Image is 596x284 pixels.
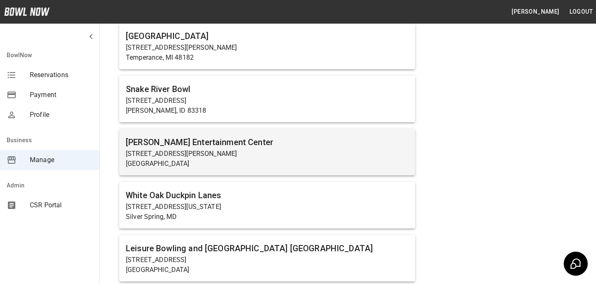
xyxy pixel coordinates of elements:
[126,53,409,63] p: Temperance, MI 48182
[30,110,93,120] span: Profile
[126,29,409,43] h6: [GEOGRAPHIC_DATA]
[126,189,409,202] h6: White Oak Duckpin Lanes
[566,4,596,19] button: Logout
[30,155,93,165] span: Manage
[126,136,409,149] h6: [PERSON_NAME] Entertainment Center
[126,202,409,212] p: [STREET_ADDRESS][US_STATE]
[126,265,409,275] p: [GEOGRAPHIC_DATA]
[126,242,409,255] h6: Leisure Bowling and [GEOGRAPHIC_DATA] [GEOGRAPHIC_DATA]
[4,7,50,16] img: logo
[126,96,409,106] p: [STREET_ADDRESS]
[126,212,409,222] p: Silver Spring, MD
[126,83,409,96] h6: Snake River Bowl
[126,149,409,159] p: [STREET_ADDRESS][PERSON_NAME]
[30,200,93,210] span: CSR Portal
[508,4,562,19] button: [PERSON_NAME]
[126,159,409,169] p: [GEOGRAPHIC_DATA]
[30,90,93,100] span: Payment
[30,70,93,80] span: Reservations
[126,106,409,116] p: [PERSON_NAME], ID 83318
[126,43,409,53] p: [STREET_ADDRESS][PERSON_NAME]
[126,255,409,265] p: [STREET_ADDRESS]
